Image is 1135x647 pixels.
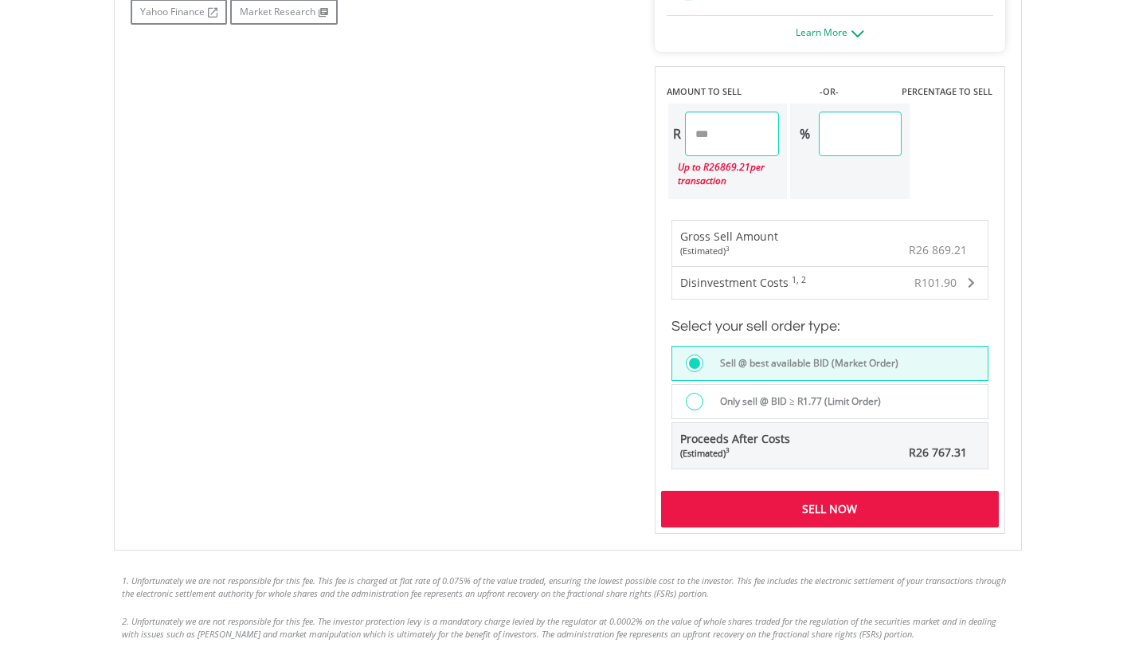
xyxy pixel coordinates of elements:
label: -OR- [820,85,839,98]
a: Learn More [796,25,864,39]
div: Gross Sell Amount [680,229,778,257]
label: Sell @ best available BID (Market Order) [710,355,898,372]
div: R [668,112,685,156]
span: R101.90 [914,275,957,290]
div: Sell Now [661,491,999,527]
h3: Select your sell order type: [671,316,988,338]
span: R26 767.31 [909,445,967,460]
span: 26869.21 [709,160,750,174]
sup: 1, 2 [792,274,806,285]
label: PERCENTAGE TO SELL [902,85,992,98]
sup: 3 [726,244,730,253]
img: ec-arrow-down.png [851,30,864,37]
label: Only sell @ BID ≥ R1.77 (Limit Order) [710,393,881,410]
span: Proceeds After Costs [680,431,790,460]
div: (Estimated) [680,245,778,257]
label: AMOUNT TO SELL [667,85,742,98]
li: 2. Unfortunately we are not responsible for this fee. The investor protection levy is a mandatory... [122,615,1014,640]
div: Up to R per transaction [668,156,780,191]
li: 1. Unfortunately we are not responsible for this fee. This fee is charged at flat rate of 0.075% ... [122,574,1014,599]
div: (Estimated) [680,447,790,460]
sup: 3 [726,445,730,454]
span: Disinvestment Costs [680,275,789,290]
div: % [790,112,819,156]
span: R26 869.21 [909,242,967,257]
